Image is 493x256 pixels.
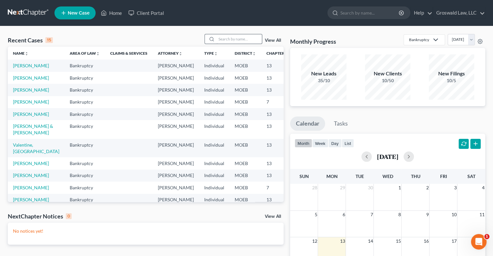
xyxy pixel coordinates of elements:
td: 13 [261,120,294,139]
a: Nameunfold_more [13,51,29,56]
div: New Leads [301,70,346,77]
td: Bankruptcy [65,170,105,182]
td: 13 [261,60,294,72]
span: 9 [425,211,429,218]
td: Individual [199,96,229,108]
td: Bankruptcy [65,194,105,206]
div: 10/50 [365,77,410,84]
td: Individual [199,72,229,84]
a: [PERSON_NAME] [13,197,49,202]
td: Bankruptcy [65,182,105,194]
div: 15 [45,37,53,43]
span: 5 [314,211,318,218]
td: [PERSON_NAME] [153,60,199,72]
span: Tue [356,173,364,179]
i: unfold_more [252,52,256,56]
i: unfold_more [214,52,218,56]
i: unfold_more [96,52,100,56]
span: 17 [451,237,457,245]
button: list [342,139,354,148]
span: Sat [467,173,475,179]
td: MOEB [229,139,261,157]
a: [PERSON_NAME] [13,185,49,190]
span: Sun [299,173,309,179]
a: [PERSON_NAME] [13,161,49,166]
td: MOEB [229,182,261,194]
span: 3 [453,184,457,192]
td: Bankruptcy [65,120,105,139]
a: Districtunfold_more [235,51,256,56]
td: 13 [261,139,294,157]
td: 13 [261,157,294,169]
td: MOEB [229,108,261,120]
td: MOEB [229,194,261,206]
input: Search by name... [340,7,400,19]
span: Mon [326,173,337,179]
td: Bankruptcy [65,60,105,72]
span: 15 [395,237,401,245]
a: Valentine, [GEOGRAPHIC_DATA] [13,142,59,154]
td: Bankruptcy [65,84,105,96]
a: [PERSON_NAME] [13,75,49,81]
button: week [312,139,328,148]
td: MOEB [229,170,261,182]
td: 13 [261,108,294,120]
td: Individual [199,139,229,157]
td: Individual [199,120,229,139]
iframe: Intercom live chat [471,234,487,250]
a: [PERSON_NAME] [13,63,49,68]
span: 1 [484,234,489,239]
button: day [328,139,342,148]
td: [PERSON_NAME] [153,108,199,120]
a: Area of Lawunfold_more [70,51,100,56]
td: MOEB [229,60,261,72]
td: [PERSON_NAME] [153,139,199,157]
td: MOEB [229,120,261,139]
p: No notices yet! [13,228,278,234]
td: [PERSON_NAME] [153,182,199,194]
td: Bankruptcy [65,139,105,157]
span: 13 [339,237,346,245]
a: Home [98,7,125,19]
td: Individual [199,170,229,182]
td: [PERSON_NAME] [153,84,199,96]
td: 13 [261,170,294,182]
a: [PERSON_NAME] [13,87,49,93]
span: 29 [339,184,346,192]
td: [PERSON_NAME] [153,194,199,206]
div: 10/5 [429,77,474,84]
a: Tasks [328,117,354,131]
i: unfold_more [25,52,29,56]
span: 28 [311,184,318,192]
a: [PERSON_NAME] & [PERSON_NAME] [13,123,53,135]
a: Attorneyunfold_more [158,51,182,56]
td: Individual [199,194,229,206]
td: MOEB [229,84,261,96]
span: 10 [451,211,457,218]
td: [PERSON_NAME] [153,120,199,139]
td: Bankruptcy [65,96,105,108]
i: unfold_more [179,52,182,56]
td: 13 [261,84,294,96]
span: 8 [397,211,401,218]
span: 16 [423,237,429,245]
td: [PERSON_NAME] [153,72,199,84]
td: Bankruptcy [65,108,105,120]
div: New Filings [429,70,474,77]
a: Calendar [290,117,325,131]
span: 12 [311,237,318,245]
td: [PERSON_NAME] [153,96,199,108]
td: Individual [199,60,229,72]
span: Thu [411,173,420,179]
span: New Case [68,11,89,16]
div: NextChapter Notices [8,212,72,220]
a: Typeunfold_more [204,51,218,56]
td: Individual [199,182,229,194]
td: 7 [261,182,294,194]
span: Fri [440,173,447,179]
a: Help [411,7,432,19]
td: Individual [199,108,229,120]
th: Claims & Services [105,47,153,60]
h3: Monthly Progress [290,38,336,45]
h2: [DATE] [377,153,398,160]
